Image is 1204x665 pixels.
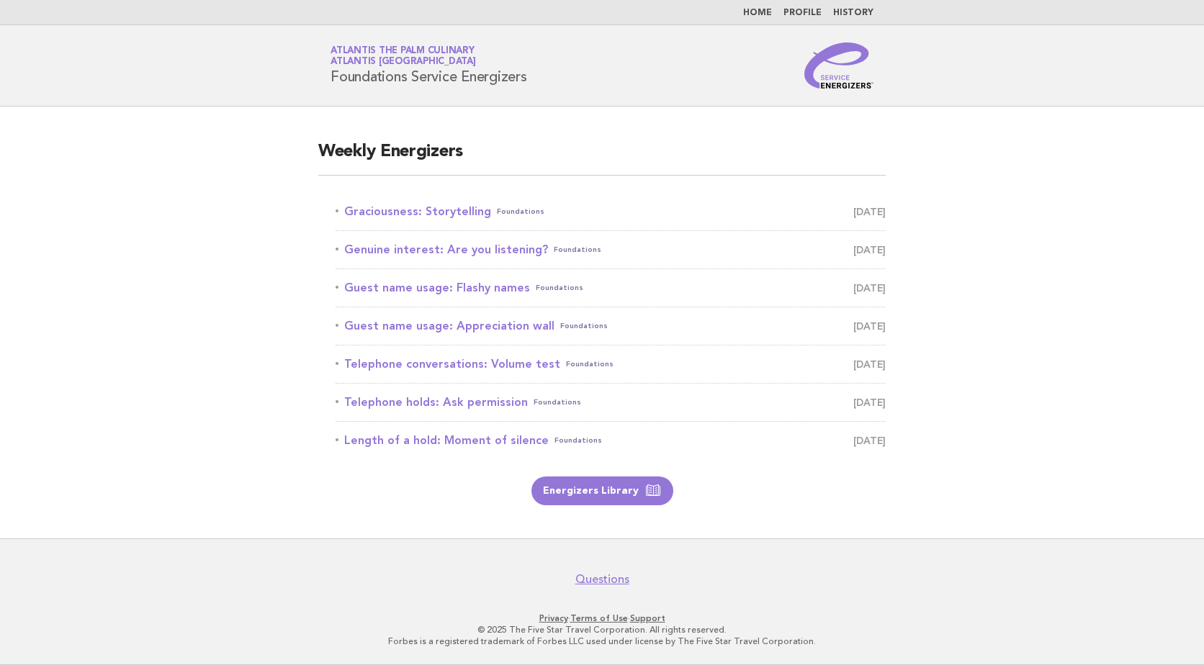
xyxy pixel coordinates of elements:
[853,430,886,451] span: [DATE]
[833,9,873,17] a: History
[497,202,544,222] span: Foundations
[161,635,1043,647] p: Forbes is a registered trademark of Forbes LLC used under license by The Five Star Travel Corpora...
[331,58,476,67] span: Atlantis [GEOGRAPHIC_DATA]
[336,202,886,222] a: Graciousness: StorytellingFoundations [DATE]
[336,392,886,412] a: Telephone holds: Ask permissionFoundations [DATE]
[743,9,772,17] a: Home
[336,430,886,451] a: Length of a hold: Moment of silenceFoundations [DATE]
[336,354,886,374] a: Telephone conversations: Volume testFoundations [DATE]
[853,202,886,222] span: [DATE]
[804,42,873,89] img: Service Energizers
[331,47,527,84] h1: Foundations Service Energizers
[536,278,583,298] span: Foundations
[331,46,476,66] a: Atlantis The Palm CulinaryAtlantis [GEOGRAPHIC_DATA]
[318,140,886,176] h2: Weekly Energizers
[554,240,601,260] span: Foundations
[560,316,608,336] span: Foundations
[853,354,886,374] span: [DATE]
[853,278,886,298] span: [DATE]
[534,392,581,412] span: Foundations
[336,316,886,336] a: Guest name usage: Appreciation wallFoundations [DATE]
[161,624,1043,635] p: © 2025 The Five Star Travel Corporation. All rights reserved.
[336,278,886,298] a: Guest name usage: Flashy namesFoundations [DATE]
[336,240,886,260] a: Genuine interest: Are you listening?Foundations [DATE]
[783,9,822,17] a: Profile
[570,613,628,623] a: Terms of Use
[161,612,1043,624] p: · ·
[566,354,614,374] span: Foundations
[554,430,602,451] span: Foundations
[853,316,886,336] span: [DATE]
[630,613,665,623] a: Support
[531,476,673,505] a: Energizers Library
[575,572,629,587] a: Questions
[539,613,568,623] a: Privacy
[853,240,886,260] span: [DATE]
[853,392,886,412] span: [DATE]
